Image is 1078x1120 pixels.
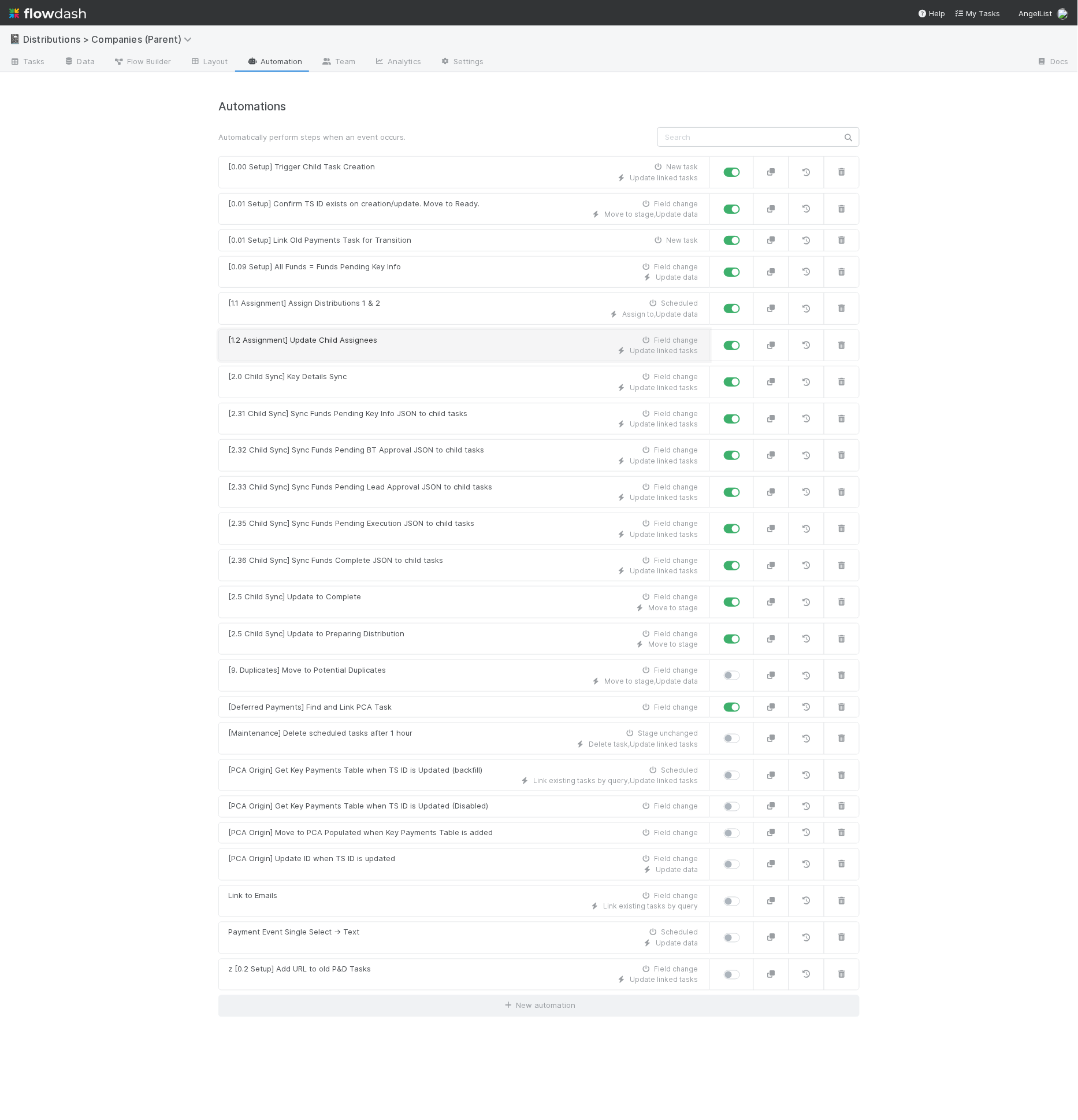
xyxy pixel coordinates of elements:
[652,162,698,172] div: New task
[218,156,710,188] a: [0.00 Setup] Trigger Child Task CreationNew taskUpdate linked tasks
[218,722,710,755] a: [Maintenance] Delete scheduled tasks after 1 hourStage unchangedDelete task,Update linked tasks
[218,885,710,918] a: Link to EmailsField changeLink existing tasks by query
[630,566,698,575] span: Update linked tasks
[218,329,710,362] a: [1.2 Assignment] Update Child AssigneesField changeUpdate linked tasks
[640,445,698,455] div: Field change
[228,408,467,420] div: [2.31 Child Sync] Sync Funds Pending Key Info JSON to child tasks
[228,555,443,566] div: [2.36 Child Sync] Sync Funds Complete JSON to child tasks
[228,801,488,813] div: [PCA Origin] Get Key Payments Table when TS ID is Updated (Disabled)
[648,640,698,648] span: Move to stage
[218,848,710,881] a: [PCA Origin] Update ID when TS ID is updatedField changeUpdate data
[228,765,482,776] div: [PCA Origin] Get Key Payments Table when TS ID is Updated (backfill)
[640,665,698,676] div: Field change
[9,34,21,44] span: 📓
[630,776,698,785] span: Update linked tasks
[218,403,710,435] a: [2.31 Child Sync] Sync Funds Pending Key Info JSON to child tasksField changeUpdate linked tasks
[656,210,698,218] span: Update data
[228,298,380,309] div: [1.1 Assignment] Assign Distributions 1 & 2
[640,629,698,639] div: Field change
[630,493,698,502] span: Update linked tasks
[656,310,698,318] span: Update data
[9,3,86,23] img: logo-inverted-e16ddd16eac7371096b0.svg
[228,628,404,640] div: [2.5 Child Sync] Update to Preparing Distribution
[218,959,710,991] a: z [0.2 Setup] Add URL to old P&D TasksField changeUpdate linked tasks
[640,372,698,382] div: Field change
[228,261,401,273] div: [0.09 Setup] All Funds = Funds Pending Key Info
[228,828,493,839] div: [PCA Origin] Move to PCA Populated when Key Payments Table is added
[228,891,277,902] div: Link to Emails
[657,127,860,147] input: Search
[218,659,710,692] a: [9. Duplicates] Move to Potential DuplicatesField changeMove to stage,Update data
[1057,8,1069,20] img: avatar_8e0a024e-b700-4f9f-aecf-6f1e79dccd3c.png
[918,8,946,19] div: Help
[630,420,698,428] span: Update linked tasks
[218,366,710,398] a: [2.0 Child Sync] Key Details SyncField changeUpdate linked tasks
[652,235,698,246] div: New task
[604,210,656,218] span: Move to stage ,
[312,53,365,72] a: Team
[218,696,710,718] a: [Deferred Payments] Find and Link PCA TaskField change
[218,476,710,509] a: [2.33 Child Sync] Sync Funds Pending Lead Approval JSON to child tasksField changeUpdate linked t...
[218,513,710,545] a: [2.35 Child Sync] Sync Funds Pending Execution JSON to child tasksField changeUpdate linked tasks
[640,262,698,272] div: Field change
[622,310,656,318] span: Assign to ,
[113,55,171,67] span: Flow Builder
[218,292,710,325] a: [1.1 Assignment] Assign Distributions 1 & 2ScheduledAssign to,Update data
[54,53,104,72] a: Data
[656,866,698,874] span: Update data
[640,854,698,865] div: Field change
[640,199,698,209] div: Field change
[228,665,386,676] div: [9. Duplicates] Move to Potential Duplicates
[365,53,430,72] a: Analytics
[180,53,237,72] a: Layout
[218,439,710,472] a: [2.32 Child Sync] Sync Funds Pending BT Approval JSON to child tasksField changeUpdate linked tasks
[228,854,395,865] div: [PCA Origin] Update ID when TS ID is updated
[218,100,860,113] h4: Automations
[1019,9,1053,18] span: AngelList
[430,53,493,72] a: Settings
[228,927,359,939] div: Payment Event Single Select -> Text
[218,822,710,844] a: [PCA Origin] Move to PCA Populated when Key Payments Table is addedField change
[640,828,698,839] div: Field change
[1028,53,1078,72] a: Docs
[228,235,411,246] div: [0.01 Setup] Link Old Payments Task for Transition
[23,34,198,45] span: Distributions > Companies (Parent)
[640,702,698,713] div: Field change
[647,298,698,309] div: Scheduled
[218,623,710,655] a: [2.5 Child Sync] Update to Preparing DistributionField changeMove to stage
[237,53,312,72] a: Automation
[640,518,698,529] div: Field change
[648,603,698,612] span: Move to stage
[218,796,710,818] a: [PCA Origin] Get Key Payments Table when TS ID is Updated (Disabled)Field change
[656,939,698,948] span: Update data
[228,964,371,976] div: z [0.2 Setup] Add URL to old P&D Tasks
[210,131,649,143] div: Automatically perform steps when an event occurs.
[640,592,698,602] div: Field change
[630,346,698,355] span: Update linked tasks
[630,976,698,984] span: Update linked tasks
[228,444,484,456] div: [2.32 Child Sync] Sync Funds Pending BT Approval JSON to child tasks
[228,518,474,529] div: [2.35 Child Sync] Sync Funds Pending Execution JSON to child tasks
[640,555,698,566] div: Field change
[9,55,45,67] span: Tasks
[228,335,377,346] div: [1.2 Assignment] Update Child Assignees
[228,371,347,383] div: [2.0 Child Sync] Key Details Sync
[640,802,698,812] div: Field change
[228,161,375,173] div: [0.00 Setup] Trigger Child Task Creation
[640,482,698,492] div: Field change
[218,759,710,792] a: [PCA Origin] Get Key Payments Table when TS ID is Updated (backfill)ScheduledLink existing tasks ...
[630,383,698,392] span: Update linked tasks
[630,740,698,748] span: Update linked tasks
[533,776,630,785] span: Link existing tasks by query ,
[228,198,479,210] div: [0.01 Setup] Confirm TS ID exists on creation/update. Move to Ready.
[955,8,1001,19] a: My Tasks
[228,702,392,713] div: [Deferred Payments] Find and Link PCA Task
[104,53,180,72] a: Flow Builder
[218,229,710,251] a: [0.01 Setup] Link Old Payments Task for TransitionNew task
[640,335,698,346] div: Field change
[640,965,698,975] div: Field change
[647,928,698,938] div: Scheduled
[218,586,710,618] a: [2.5 Child Sync] Update to CompleteField changeMove to stage
[955,9,1001,18] span: My Tasks
[218,193,710,225] a: [0.01 Setup] Confirm TS ID exists on creation/update. Move to Ready.Field changeMove to stage,Upd...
